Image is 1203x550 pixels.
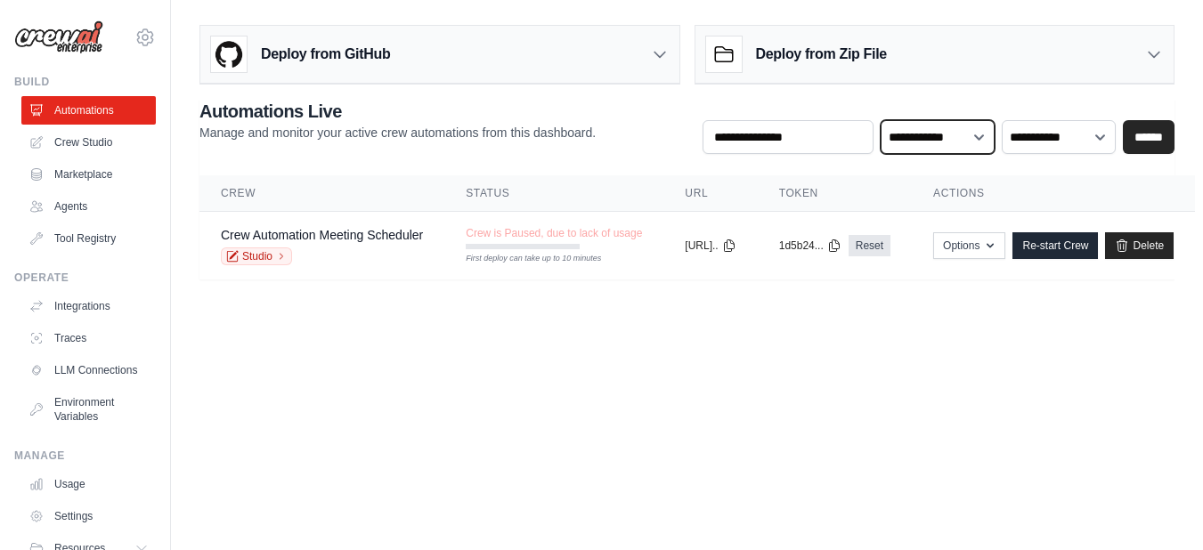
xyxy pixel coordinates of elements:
[21,324,156,352] a: Traces
[779,239,841,253] button: 1d5b24...
[1012,232,1098,259] a: Re-start Crew
[21,192,156,221] a: Agents
[14,75,156,89] div: Build
[21,356,156,384] a: LLM Connections
[444,175,663,212] th: Status
[199,99,596,124] h2: Automations Live
[221,247,292,265] a: Studio
[221,228,423,242] a: Crew Automation Meeting Scheduler
[21,470,156,498] a: Usage
[466,226,642,240] span: Crew is Paused, due to lack of usage
[1105,232,1174,259] a: Delete
[912,175,1195,212] th: Actions
[21,502,156,530] a: Settings
[261,44,390,65] h3: Deploy from GitHub
[663,175,757,212] th: URL
[849,235,890,256] a: Reset
[758,175,912,212] th: Token
[466,253,580,265] div: First deploy can take up to 10 minutes
[211,36,247,72] img: GitHub Logo
[933,232,1005,259] button: Options
[199,175,444,212] th: Crew
[14,449,156,463] div: Manage
[21,96,156,125] a: Automations
[756,44,887,65] h3: Deploy from Zip File
[21,160,156,189] a: Marketplace
[14,20,103,54] img: Logo
[21,388,156,431] a: Environment Variables
[1114,465,1203,550] iframe: Chat Widget
[21,128,156,157] a: Crew Studio
[21,224,156,253] a: Tool Registry
[14,271,156,285] div: Operate
[21,292,156,320] a: Integrations
[199,124,596,142] p: Manage and monitor your active crew automations from this dashboard.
